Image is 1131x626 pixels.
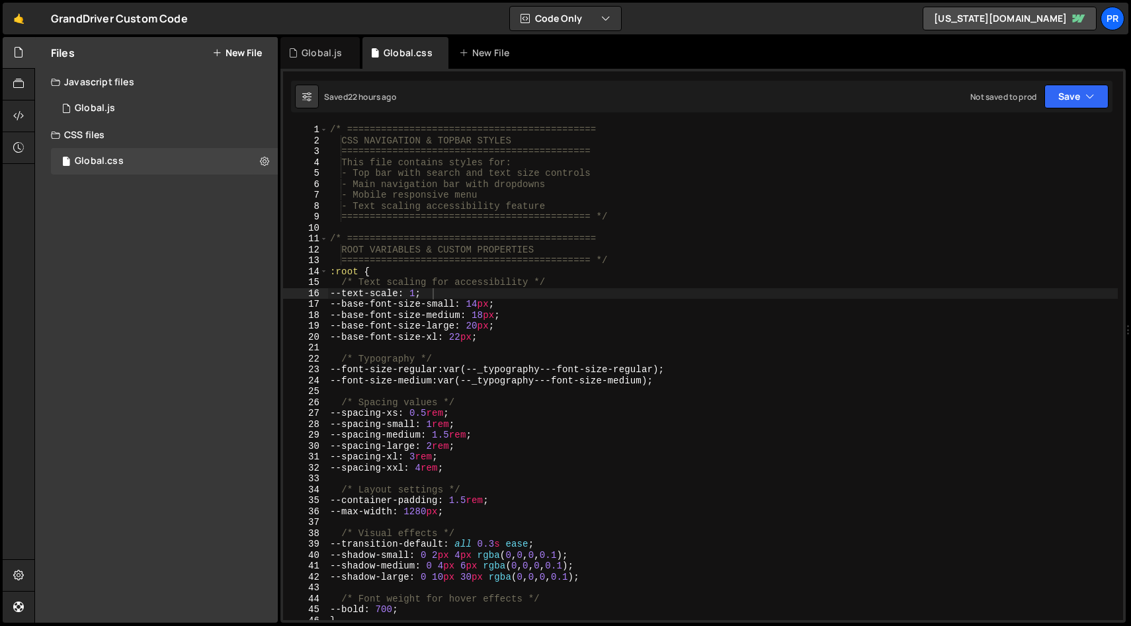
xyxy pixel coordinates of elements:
div: 45 [283,604,328,615]
div: 42 [283,572,328,583]
div: 24 [283,375,328,387]
div: 20 [283,332,328,343]
div: 13 [283,255,328,266]
div: Global.js [75,102,115,114]
div: 4 [283,157,328,169]
div: 6 [283,179,328,190]
div: 32 [283,463,328,474]
div: 2 [283,136,328,147]
div: New File [459,46,515,59]
div: 16 [283,288,328,299]
div: Saved [324,91,396,102]
div: 12 [283,245,328,256]
div: Not saved to prod [970,91,1036,102]
div: 38 [283,528,328,539]
a: [US_STATE][DOMAIN_NAME] [923,7,1097,30]
a: 🤙 [3,3,35,34]
div: 22 hours ago [348,91,396,102]
div: 1 [283,124,328,136]
div: 33 [283,473,328,485]
div: 3 [283,146,328,157]
div: 14 [283,266,328,278]
div: 30 [283,441,328,452]
div: GrandDriver Custom Code [51,11,188,26]
div: Global.js [302,46,342,59]
div: 37 [283,517,328,528]
div: 8 [283,201,328,212]
div: 41 [283,561,328,572]
h2: Files [51,46,75,60]
div: 7 [283,190,328,201]
button: New File [212,48,262,58]
div: 17 [283,299,328,310]
div: 44 [283,594,328,605]
div: 28 [283,419,328,430]
button: Code Only [510,7,621,30]
div: Global.css [384,46,433,59]
div: Javascript files [35,69,278,95]
div: 10 [283,223,328,234]
div: 9 [283,212,328,223]
div: 35 [283,495,328,506]
div: 25 [283,386,328,397]
div: 21 [283,342,328,354]
div: 5 [283,168,328,179]
div: 26 [283,397,328,409]
div: 11 [283,233,328,245]
div: 43 [283,582,328,594]
div: Global.css [75,155,124,167]
div: 36 [283,506,328,518]
div: 23 [283,364,328,375]
div: 22 [283,354,328,365]
div: 16776/45855.js [51,95,278,122]
div: 39 [283,539,328,550]
div: 19 [283,321,328,332]
div: 40 [283,550,328,561]
div: 34 [283,485,328,496]
div: 16776/45854.css [51,148,278,175]
div: 18 [283,310,328,321]
button: Save [1044,85,1109,108]
div: CSS files [35,122,278,148]
a: PR [1101,7,1124,30]
div: 31 [283,451,328,463]
div: 27 [283,408,328,419]
div: 29 [283,430,328,441]
div: 15 [283,277,328,288]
